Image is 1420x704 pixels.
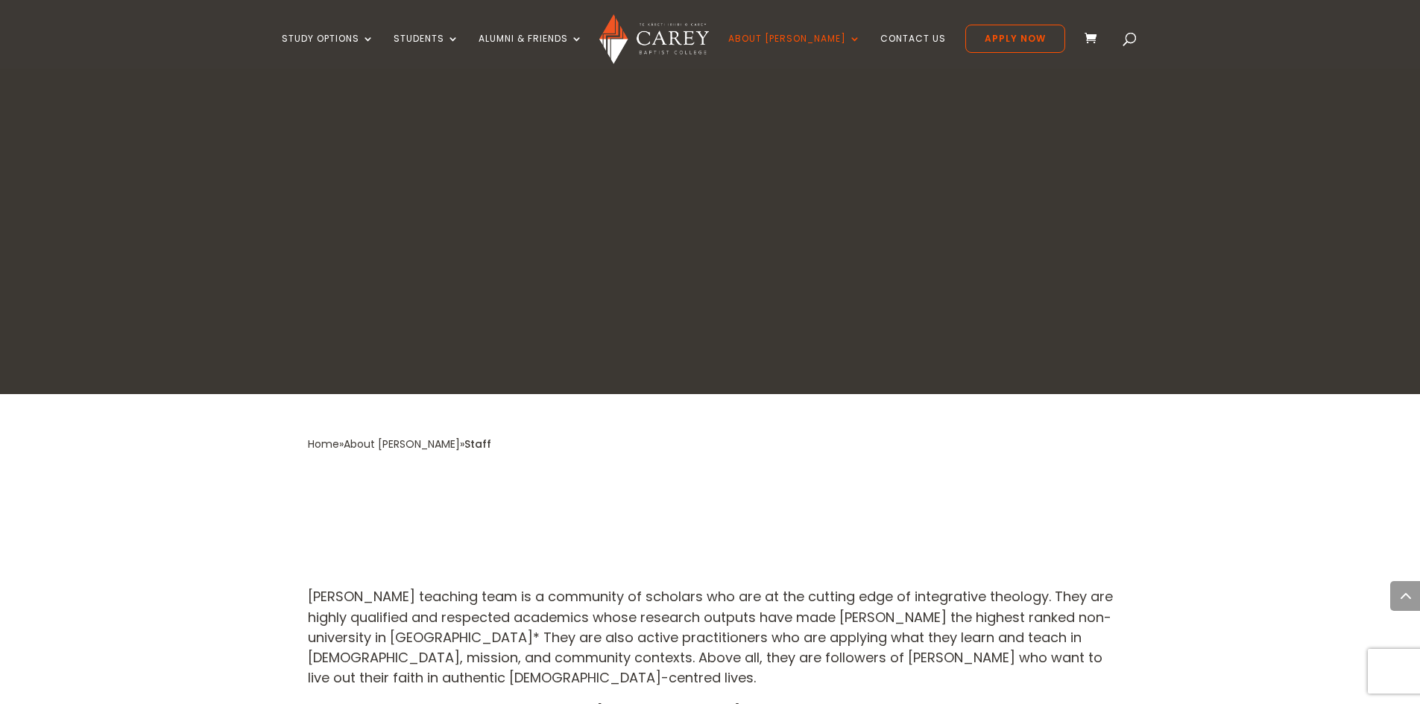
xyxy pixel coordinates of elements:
p: [PERSON_NAME] teaching team is a community of scholars who are at the cutting edge of integrative... [308,586,1113,701]
span: Staff [464,437,491,451]
a: About [PERSON_NAME] [344,437,460,451]
span: » » [308,437,491,451]
a: Home [308,437,339,451]
a: Study Options [282,34,374,69]
a: Students [394,34,459,69]
a: Apply Now [965,25,1065,53]
a: Alumni & Friends [479,34,583,69]
a: About [PERSON_NAME] [728,34,861,69]
img: Carey Baptist College [599,14,709,64]
a: Contact Us [880,34,946,69]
